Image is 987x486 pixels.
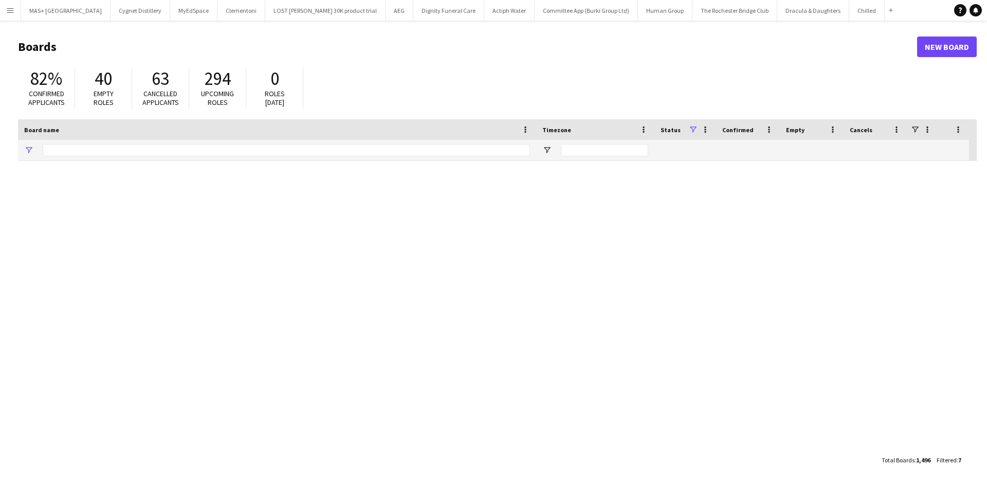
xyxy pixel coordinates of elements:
[780,334,844,362] div: 0
[716,190,780,218] div: 0%
[849,1,885,21] button: Chilled
[661,258,692,266] span: Active
[661,402,692,410] span: Archived
[844,276,907,304] div: 0
[152,67,169,90] span: 63
[844,334,907,362] div: 0
[780,190,844,218] div: 0
[937,456,957,464] span: Filtered
[21,1,111,21] button: MAS+ [GEOGRAPHIC_DATA]
[24,219,530,247] a: PACCA TMO Ltd
[536,305,654,333] div: (GMT/BST) [GEOGRAPHIC_DATA]
[780,305,844,333] div: 0
[661,229,692,237] span: Active
[170,1,217,21] button: MyEdSpace
[24,161,530,190] a: Virtuer choices
[716,420,780,448] div: 0%
[536,247,654,276] div: (GMT/BST) [GEOGRAPHIC_DATA]
[780,391,844,420] div: 0
[413,1,484,21] button: Dignity Funeral Care
[844,190,907,218] div: 0
[536,276,654,304] div: (GMT/BST) [GEOGRAPHIC_DATA]
[716,363,780,391] div: 0%
[111,1,170,21] button: Cygnet Distillery
[24,190,530,219] a: Ad Clients
[777,1,849,21] button: Dracula & Daughters
[270,67,279,90] span: 0
[661,316,692,323] span: Active
[716,161,780,189] div: 0%
[542,126,571,134] span: Timezone
[24,305,530,334] a: @ZZWIPES
[850,126,872,134] span: Cancels
[780,276,844,304] div: 0
[661,373,692,381] span: Active
[24,391,530,420] a: 2LK Design
[882,456,915,464] span: Total Boards
[536,391,654,420] div: (GMT/BST) [GEOGRAPHIC_DATA]
[561,144,648,156] input: Timezone Filter Input
[661,287,692,295] span: Archived
[661,126,681,134] span: Status
[28,89,65,107] span: Confirmed applicants
[716,391,780,420] div: 0%
[780,363,844,391] div: 0
[205,67,231,90] span: 294
[780,161,844,189] div: 0
[780,247,844,276] div: 0
[536,334,654,362] div: (GMT/BST) [GEOGRAPHIC_DATA]
[844,363,907,391] div: 0
[786,126,805,134] span: Empty
[844,161,907,189] div: 0
[661,172,692,179] span: Archived
[844,391,907,420] div: 0
[24,126,59,134] span: Board name
[780,420,844,448] div: 0
[917,37,977,57] a: New Board
[661,201,692,208] span: Active
[217,1,265,21] button: Clementoni
[24,363,530,391] a: 1Lod
[780,449,844,477] div: 0
[916,456,930,464] span: 1,496
[24,420,530,449] a: 44 Teeth
[844,305,907,333] div: 0
[24,276,530,305] a: W1
[716,247,780,276] div: 0%
[201,89,234,107] span: Upcoming roles
[536,219,654,247] div: (GMT/BST) [GEOGRAPHIC_DATA]
[95,67,112,90] span: 40
[535,1,638,21] button: Committee App (Burki Group Ltd)
[716,334,780,362] div: 0%
[24,334,530,363] a: 152 RECORDS
[536,190,654,218] div: (GMT/BST) [GEOGRAPHIC_DATA]
[386,1,413,21] button: AEG
[937,450,961,470] div: :
[94,89,114,107] span: Empty roles
[142,89,179,107] span: Cancelled applicants
[43,144,530,156] input: Board name Filter Input
[722,126,754,134] span: Confirmed
[844,420,907,448] div: 0
[844,449,907,477] div: 0
[716,449,780,477] div: 0%
[484,1,535,21] button: Actiph Water
[536,363,654,391] div: (GMT/BST) [GEOGRAPHIC_DATA]
[536,449,654,477] div: (GMT/BST) [GEOGRAPHIC_DATA]
[716,276,780,304] div: 0%
[844,219,907,247] div: 0
[780,219,844,247] div: 0
[24,146,33,155] button: Open Filter Menu
[716,305,780,333] div: 0%
[536,420,654,448] div: (GMT/BST) [GEOGRAPHIC_DATA]
[265,89,285,107] span: Roles [DATE]
[661,431,692,439] span: Archived
[265,1,386,21] button: LOST [PERSON_NAME] 30K product trial
[24,247,530,276] a: TradeDepot
[638,1,692,21] button: Human Group
[716,219,780,247] div: 0%
[882,450,930,470] div: :
[18,39,917,55] h1: Boards
[958,456,961,464] span: 7
[536,161,654,189] div: (GMT/BST) [GEOGRAPHIC_DATA]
